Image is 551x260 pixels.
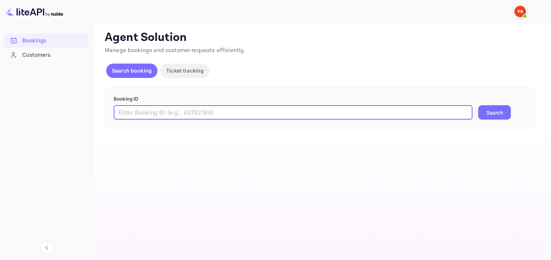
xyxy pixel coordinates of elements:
[112,67,152,74] p: Search booking
[22,51,85,59] div: Customers
[6,6,63,17] img: LiteAPI logo
[114,105,472,120] input: Enter Booking ID (e.g., 63782194)
[114,96,526,103] p: Booking ID
[105,31,538,45] p: Agent Solution
[22,37,85,45] div: Bookings
[105,47,245,54] span: Manage bookings and customer requests efficiently.
[514,6,526,17] img: Yandex Support
[4,34,89,47] a: Bookings
[4,34,89,48] div: Bookings
[40,241,53,254] button: Collapse navigation
[166,67,204,74] p: Ticket tracking
[4,48,89,62] div: Customers
[4,48,89,61] a: Customers
[478,105,511,120] button: Search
